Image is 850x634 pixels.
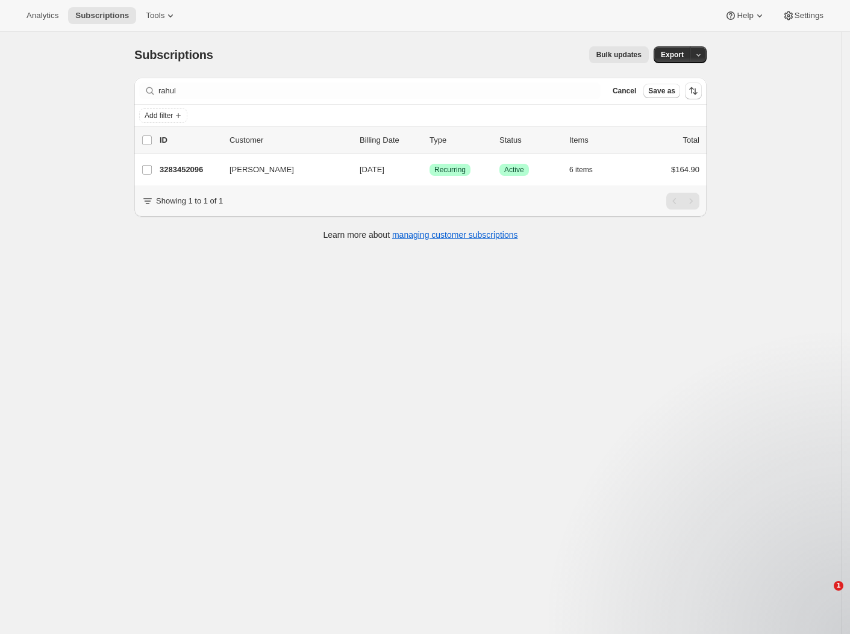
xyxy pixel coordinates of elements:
button: Tools [139,7,184,24]
span: Analytics [27,11,58,20]
p: Showing 1 to 1 of 1 [156,195,223,207]
button: 6 items [569,161,606,178]
span: Bulk updates [596,50,642,60]
button: Bulk updates [589,46,649,63]
span: Add filter [145,111,173,120]
button: Settings [775,7,831,24]
span: Help [737,11,753,20]
span: Subscriptions [75,11,129,20]
span: Recurring [434,165,466,175]
button: Subscriptions [68,7,136,24]
button: Cancel [608,84,641,98]
iframe: Intercom live chat [809,581,838,610]
button: Add filter [139,108,187,123]
span: Tools [146,11,164,20]
nav: Pagination [666,193,699,210]
div: IDCustomerBilling DateTypeStatusItemsTotal [160,134,699,146]
p: Customer [230,134,350,146]
span: $164.90 [671,165,699,174]
div: Items [569,134,630,146]
button: Save as [643,84,680,98]
span: Active [504,165,524,175]
a: managing customer subscriptions [392,230,518,240]
span: 6 items [569,165,593,175]
p: Status [499,134,560,146]
span: Settings [795,11,823,20]
span: [DATE] [360,165,384,174]
div: 3283452096[PERSON_NAME][DATE]SuccessRecurringSuccessActive6 items$164.90 [160,161,699,178]
span: Subscriptions [134,48,213,61]
span: 1 [834,581,843,591]
p: Billing Date [360,134,420,146]
p: ID [160,134,220,146]
p: Learn more about [323,229,518,241]
span: Cancel [613,86,636,96]
span: Export [661,50,684,60]
p: 3283452096 [160,164,220,176]
button: Analytics [19,7,66,24]
input: Filter subscribers [158,82,601,99]
span: Save as [648,86,675,96]
button: [PERSON_NAME] [222,160,343,179]
button: Sort the results [685,82,702,99]
div: Type [430,134,490,146]
p: Total [683,134,699,146]
span: [PERSON_NAME] [230,164,294,176]
button: Export [654,46,691,63]
button: Help [717,7,772,24]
